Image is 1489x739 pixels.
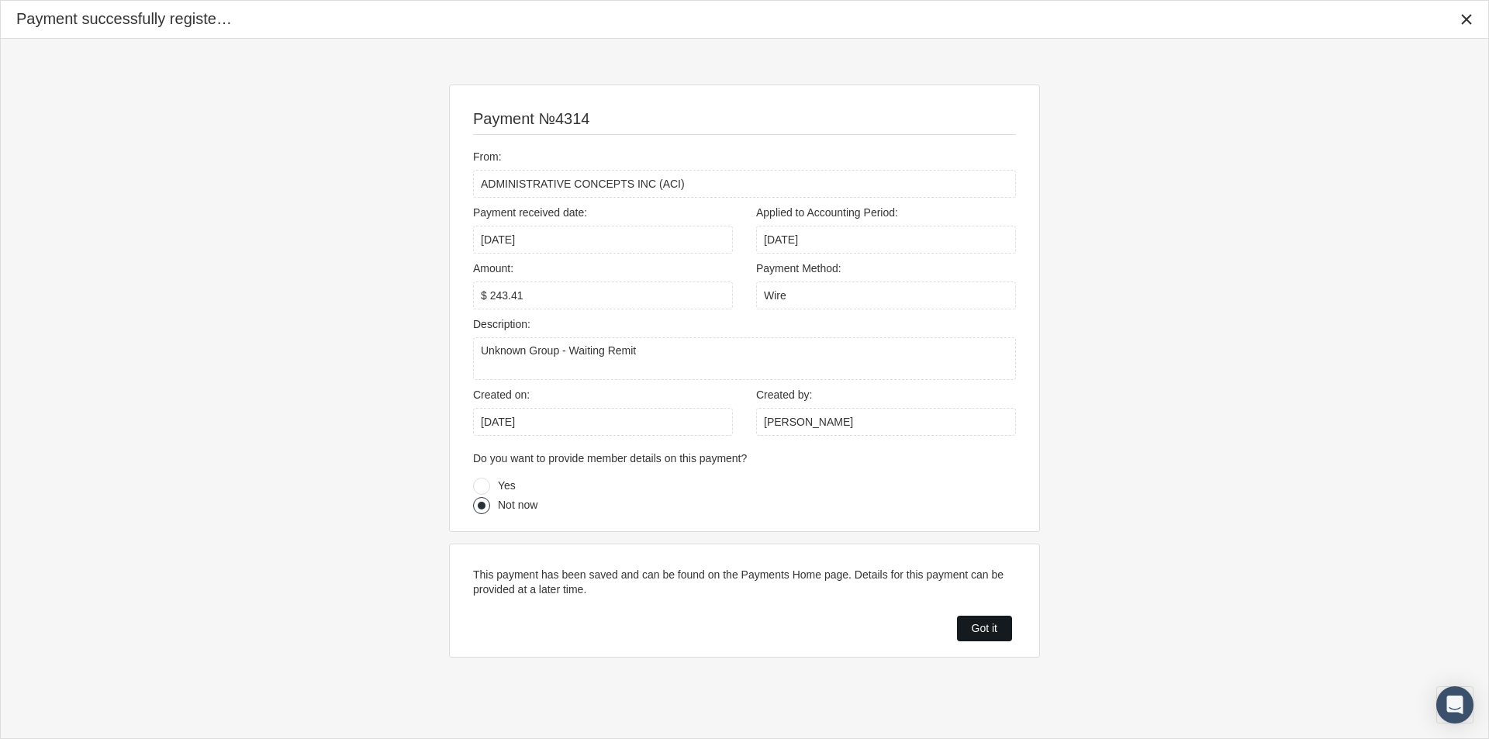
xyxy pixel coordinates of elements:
[756,262,841,275] span: Payment Method:
[972,622,997,634] span: Got it
[957,616,1012,641] div: Got it
[756,206,898,219] span: Applied to Accounting Period:
[473,318,530,330] span: Description:
[473,568,1016,597] p: This payment has been saved and can be found on the Payments Home page. Details for this payment ...
[16,9,233,29] div: Payment successfully registered
[473,206,587,219] span: Payment received date:
[473,262,513,275] span: Amount:
[756,388,812,401] span: Created by:
[498,477,516,494] div: Yes
[1453,5,1480,33] div: Close
[473,150,502,163] span: From:
[498,496,537,513] div: Not now
[473,388,530,401] span: Created on:
[473,451,1016,466] p: Do you want to provide member details on this payment?
[473,110,589,127] span: Payment №4314
[1436,686,1473,723] div: Open Intercom Messenger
